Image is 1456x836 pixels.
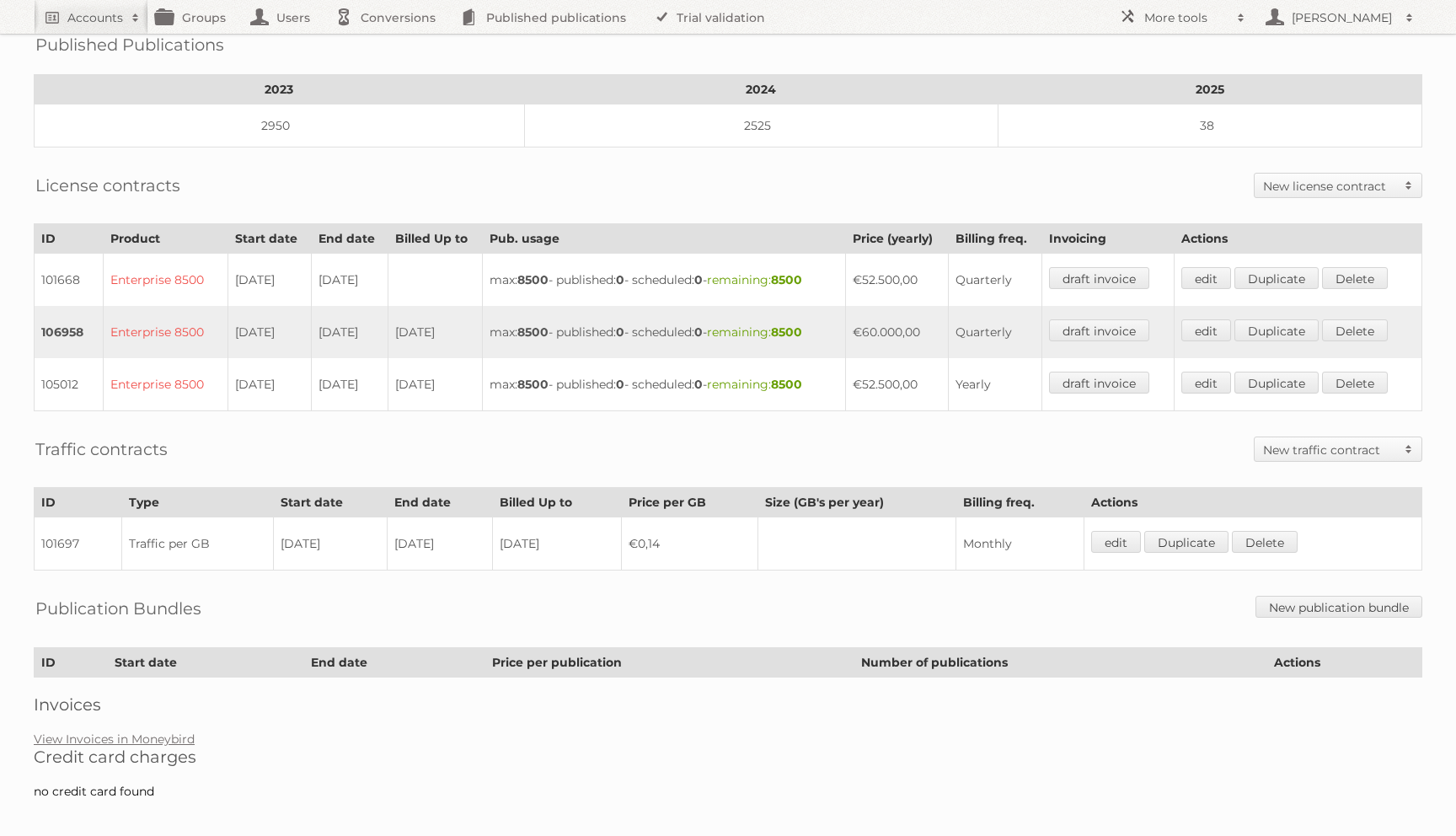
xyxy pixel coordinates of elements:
th: Billing freq. [956,488,1084,517]
span: Toggle [1396,437,1421,461]
strong: 0 [616,377,624,392]
strong: 8500 [517,377,549,392]
td: 2950 [35,104,525,147]
td: max: - published: - scheduled: - [483,358,846,411]
th: Price per GB [622,488,758,517]
td: max: - published: - scheduled: - [483,254,846,307]
td: 105012 [35,358,104,411]
a: New publication bundle [1255,596,1422,618]
th: 2025 [998,75,1422,104]
td: 106958 [35,306,104,358]
a: edit [1091,531,1141,553]
a: Duplicate [1234,319,1319,341]
td: €60.000,00 [846,306,949,358]
th: Actions [1266,648,1421,678]
a: draft invoice [1049,372,1149,394]
strong: 0 [694,377,703,392]
th: Billed Up to [493,488,622,517]
a: Delete [1322,267,1388,289]
h2: [PERSON_NAME] [1287,9,1397,26]
h2: Traffic contracts [35,437,168,462]
th: Invoicing [1042,224,1175,254]
a: edit [1181,267,1231,289]
a: Delete [1232,531,1298,553]
td: €52.500,00 [846,358,949,411]
th: Size (GB's per year) [758,488,956,517]
td: [DATE] [493,517,622,571]
strong: 8500 [771,324,802,340]
td: 101697 [35,517,122,571]
td: [DATE] [388,306,483,358]
a: edit [1181,319,1231,341]
a: Duplicate [1144,531,1228,553]
a: Duplicate [1234,267,1319,289]
h2: Accounts [67,9,123,26]
th: Actions [1175,224,1422,254]
strong: 8500 [517,272,549,287]
th: ID [35,488,122,517]
h2: Publication Bundles [35,596,201,621]
th: End date [311,224,388,254]
td: 101668 [35,254,104,307]
h2: Credit card charges [34,747,1422,767]
td: €0,14 [622,517,758,571]
td: [DATE] [227,254,311,307]
td: Yearly [949,358,1042,411]
td: Monthly [956,517,1084,571]
td: [DATE] [227,306,311,358]
a: draft invoice [1049,319,1149,341]
th: Start date [227,224,311,254]
h2: Published Publications [35,32,224,57]
span: remaining: [707,324,802,340]
th: Price (yearly) [846,224,949,254]
th: Type [122,488,274,517]
td: max: - published: - scheduled: - [483,306,846,358]
td: [DATE] [311,254,388,307]
a: Delete [1322,319,1388,341]
a: New license contract [1255,174,1421,197]
a: View Invoices in Moneybird [34,731,195,747]
a: Delete [1322,372,1388,394]
th: Price per publication [485,648,854,678]
th: End date [388,488,493,517]
a: Duplicate [1234,372,1319,394]
h2: New traffic contract [1263,442,1396,458]
td: Quarterly [949,254,1042,307]
span: remaining: [707,377,802,392]
td: [DATE] [388,358,483,411]
strong: 8500 [771,272,802,287]
strong: 0 [616,324,624,340]
strong: 0 [694,324,703,340]
td: Quarterly [949,306,1042,358]
th: Billed Up to [388,224,483,254]
td: [DATE] [227,358,311,411]
th: Pub. usage [483,224,846,254]
th: Billing freq. [949,224,1042,254]
th: Start date [273,488,387,517]
td: Enterprise 8500 [103,358,227,411]
td: [DATE] [388,517,493,571]
td: €52.500,00 [846,254,949,307]
span: Toggle [1396,174,1421,197]
a: New traffic contract [1255,437,1421,461]
th: 2024 [524,75,998,104]
td: [DATE] [311,306,388,358]
span: remaining: [707,272,802,287]
th: ID [35,648,108,678]
td: 38 [998,104,1422,147]
h2: New license contract [1263,178,1396,195]
strong: 8500 [771,377,802,392]
h2: More tools [1144,9,1228,26]
th: ID [35,224,104,254]
th: End date [304,648,485,678]
th: Start date [108,648,304,678]
td: 2525 [524,104,998,147]
td: Enterprise 8500 [103,306,227,358]
a: edit [1181,372,1231,394]
h2: Invoices [34,694,1422,715]
td: [DATE] [273,517,387,571]
th: Number of publications [854,648,1266,678]
strong: 0 [616,272,624,287]
strong: 0 [694,272,703,287]
td: Enterprise 8500 [103,254,227,307]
